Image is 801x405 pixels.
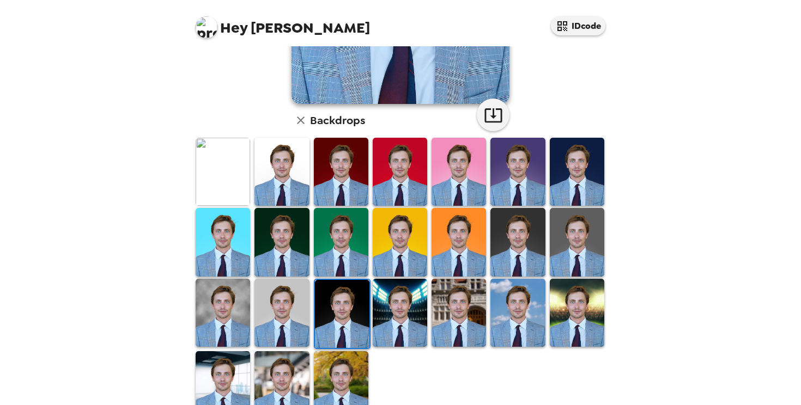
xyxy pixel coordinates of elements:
img: Original [196,138,250,206]
img: profile pic [196,16,217,38]
span: Hey [220,18,247,38]
button: IDcode [551,16,605,35]
span: [PERSON_NAME] [196,11,370,35]
h6: Backdrops [310,112,365,129]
